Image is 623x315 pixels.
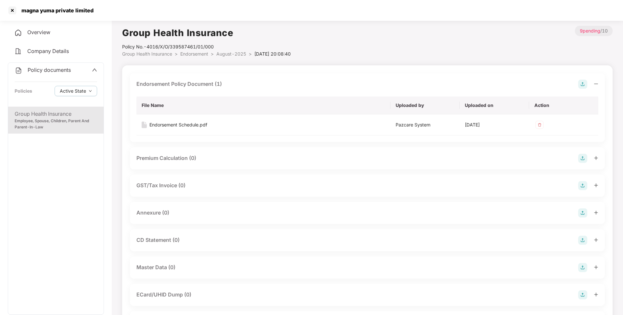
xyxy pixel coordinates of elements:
[175,51,178,57] span: >
[460,97,529,114] th: Uploaded on
[149,121,207,128] div: Endorsement Schedule.pdf
[211,51,214,57] span: >
[136,291,191,299] div: ECard/UHID Dump (0)
[136,80,222,88] div: Endorsement Policy Document (1)
[14,29,22,37] img: svg+xml;base64,PHN2ZyB4bWxucz0iaHR0cDovL3d3dy53My5vcmcvMjAwMC9zdmciIHdpZHRoPSIyNCIgaGVpZ2h0PSIyNC...
[594,210,598,215] span: plus
[60,87,86,95] span: Active State
[15,110,97,118] div: Group Health Insurance
[578,80,587,89] img: svg+xml;base64,PHN2ZyB4bWxucz0iaHR0cDovL3d3dy53My5vcmcvMjAwMC9zdmciIHdpZHRoPSIyOCIgaGVpZ2h0PSIyOC...
[15,87,32,95] div: Policies
[575,26,613,36] p: / 10
[578,236,587,245] img: svg+xml;base64,PHN2ZyB4bWxucz0iaHR0cDovL3d3dy53My5vcmcvMjAwMC9zdmciIHdpZHRoPSIyOCIgaGVpZ2h0PSIyOC...
[136,154,196,162] div: Premium Calculation (0)
[136,236,180,244] div: CD Statement (0)
[594,265,598,269] span: plus
[594,183,598,188] span: plus
[89,89,92,93] span: down
[390,97,460,114] th: Uploaded by
[18,7,94,14] div: magna yuma private limited
[55,86,97,96] button: Active Statedown
[136,181,185,190] div: GST/Tax Invoice (0)
[142,122,147,128] img: svg+xml;base64,PHN2ZyB4bWxucz0iaHR0cDovL3d3dy53My5vcmcvMjAwMC9zdmciIHdpZHRoPSIxNiIgaGVpZ2h0PSIyMC...
[136,97,390,114] th: File Name
[578,290,587,299] img: svg+xml;base64,PHN2ZyB4bWxucz0iaHR0cDovL3d3dy53My5vcmcvMjAwMC9zdmciIHdpZHRoPSIyOCIgaGVpZ2h0PSIyOC...
[122,43,291,50] div: Policy No.- 4016/X/O/339587461/01/000
[136,263,175,271] div: Master Data (0)
[122,51,172,57] span: Group Health Insurance
[578,263,587,272] img: svg+xml;base64,PHN2ZyB4bWxucz0iaHR0cDovL3d3dy53My5vcmcvMjAwMC9zdmciIHdpZHRoPSIyOCIgaGVpZ2h0PSIyOC...
[136,209,169,217] div: Annexure (0)
[594,238,598,242] span: plus
[216,51,246,57] span: August-2025
[594,292,598,297] span: plus
[465,121,524,128] div: [DATE]
[580,28,600,33] span: 9 pending
[249,51,252,57] span: >
[92,67,97,72] span: up
[578,208,587,217] img: svg+xml;base64,PHN2ZyB4bWxucz0iaHR0cDovL3d3dy53My5vcmcvMjAwMC9zdmciIHdpZHRoPSIyOCIgaGVpZ2h0PSIyOC...
[396,121,454,128] div: Pazcare System
[14,47,22,55] img: svg+xml;base64,PHN2ZyB4bWxucz0iaHR0cDovL3d3dy53My5vcmcvMjAwMC9zdmciIHdpZHRoPSIyNCIgaGVpZ2h0PSIyNC...
[15,118,97,130] div: Employee, Spouse, Children, Parent And Parent-In-Law
[254,51,291,57] span: [DATE] 20:08:40
[594,82,598,86] span: minus
[578,181,587,190] img: svg+xml;base64,PHN2ZyB4bWxucz0iaHR0cDovL3d3dy53My5vcmcvMjAwMC9zdmciIHdpZHRoPSIyOCIgaGVpZ2h0PSIyOC...
[27,48,69,54] span: Company Details
[534,120,545,130] img: svg+xml;base64,PHN2ZyB4bWxucz0iaHR0cDovL3d3dy53My5vcmcvMjAwMC9zdmciIHdpZHRoPSIzMiIgaGVpZ2h0PSIzMi...
[578,154,587,163] img: svg+xml;base64,PHN2ZyB4bWxucz0iaHR0cDovL3d3dy53My5vcmcvMjAwMC9zdmciIHdpZHRoPSIyOCIgaGVpZ2h0PSIyOC...
[15,67,22,74] img: svg+xml;base64,PHN2ZyB4bWxucz0iaHR0cDovL3d3dy53My5vcmcvMjAwMC9zdmciIHdpZHRoPSIyNCIgaGVpZ2h0PSIyNC...
[27,29,50,35] span: Overview
[529,97,598,114] th: Action
[122,26,291,40] h1: Group Health Insurance
[594,156,598,160] span: plus
[180,51,208,57] span: Endorsement
[28,67,71,73] span: Policy documents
